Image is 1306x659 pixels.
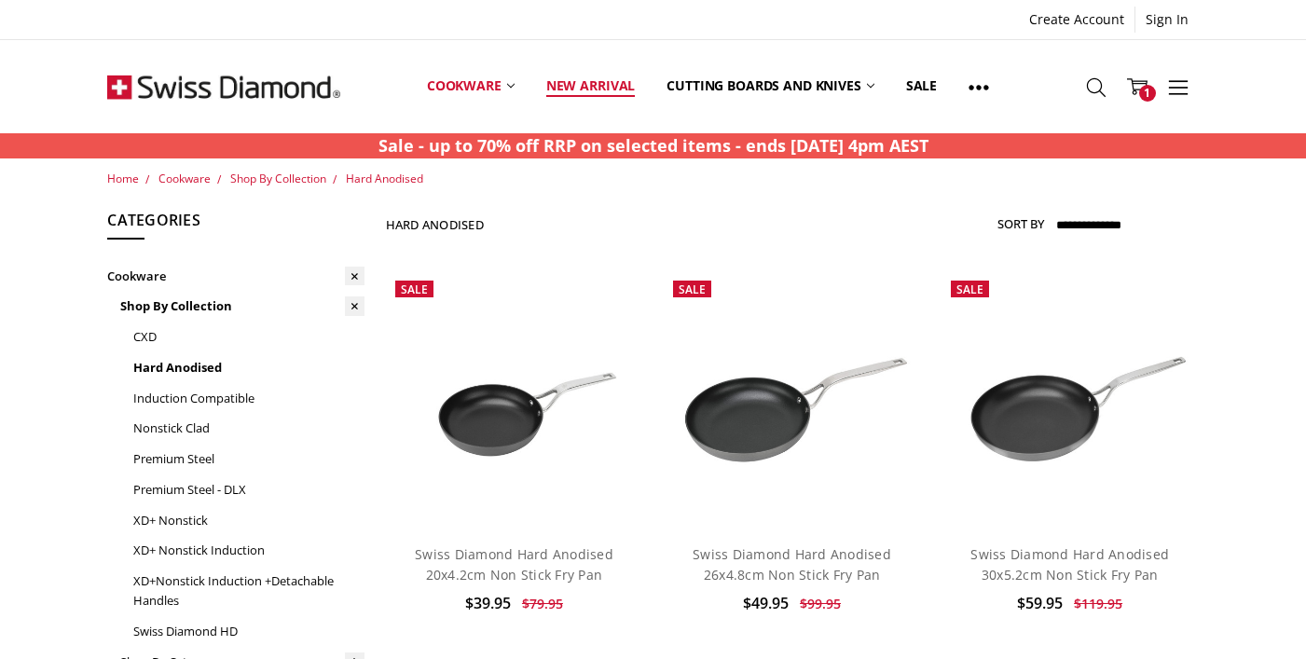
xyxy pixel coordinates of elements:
[1135,7,1199,33] a: Sign In
[415,545,613,583] a: Swiss Diamond Hard Anodised 20x4.2cm Non Stick Fry Pan
[107,209,364,240] h5: Categories
[1074,595,1122,612] span: $119.95
[386,271,643,529] a: Swiss Diamond Hard Anodised 20x4.2cm Non Stick Fry Pan
[942,314,1199,486] img: Swiss Diamond Hard Anodised 30x5.2cm Non Stick Fry Pan
[230,171,326,186] a: Shop By Collection
[107,40,340,133] img: Free Shipping On Every Order
[133,474,364,505] a: Premium Steel - DLX
[133,322,364,352] a: CXD
[378,134,928,157] strong: Sale - up to 70% off RRP on selected items - ends [DATE] 4pm AEST
[411,45,530,128] a: Cookware
[133,444,364,474] a: Premium Steel
[133,383,364,414] a: Induction Compatible
[522,595,563,612] span: $79.95
[133,505,364,536] a: XD+ Nonstick
[800,595,841,612] span: $99.95
[942,271,1199,529] a: Swiss Diamond Hard Anodised 30x5.2cm Non Stick Fry Pan
[401,281,428,297] span: Sale
[107,171,139,186] a: Home
[133,413,364,444] a: Nonstick Clad
[133,566,364,616] a: XD+Nonstick Induction +Detachable Handles
[970,545,1169,583] a: Swiss Diamond Hard Anodised 30x5.2cm Non Stick Fry Pan
[465,593,511,613] span: $39.95
[997,209,1044,239] label: Sort By
[679,281,706,297] span: Sale
[530,45,651,128] a: New arrival
[346,171,423,186] a: Hard Anodised
[1117,63,1158,110] a: 1
[158,171,211,186] a: Cookware
[664,314,921,486] img: Swiss Diamond Hard Anodised 26x4.8cm Non Stick Fry Pan
[107,261,364,292] a: Cookware
[386,314,643,486] img: Swiss Diamond Hard Anodised 20x4.2cm Non Stick Fry Pan
[133,535,364,566] a: XD+ Nonstick Induction
[1139,85,1156,102] span: 1
[386,217,484,232] h1: Hard Anodised
[133,352,364,383] a: Hard Anodised
[120,291,364,322] a: Shop By Collection
[664,271,921,529] a: Swiss Diamond Hard Anodised 26x4.8cm Non Stick Fry Pan
[133,616,364,647] a: Swiss Diamond HD
[693,545,891,583] a: Swiss Diamond Hard Anodised 26x4.8cm Non Stick Fry Pan
[953,45,1005,129] a: Show All
[651,45,890,128] a: Cutting boards and knives
[890,45,953,128] a: Sale
[1017,593,1063,613] span: $59.95
[1019,7,1134,33] a: Create Account
[743,593,789,613] span: $49.95
[956,281,983,297] span: Sale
